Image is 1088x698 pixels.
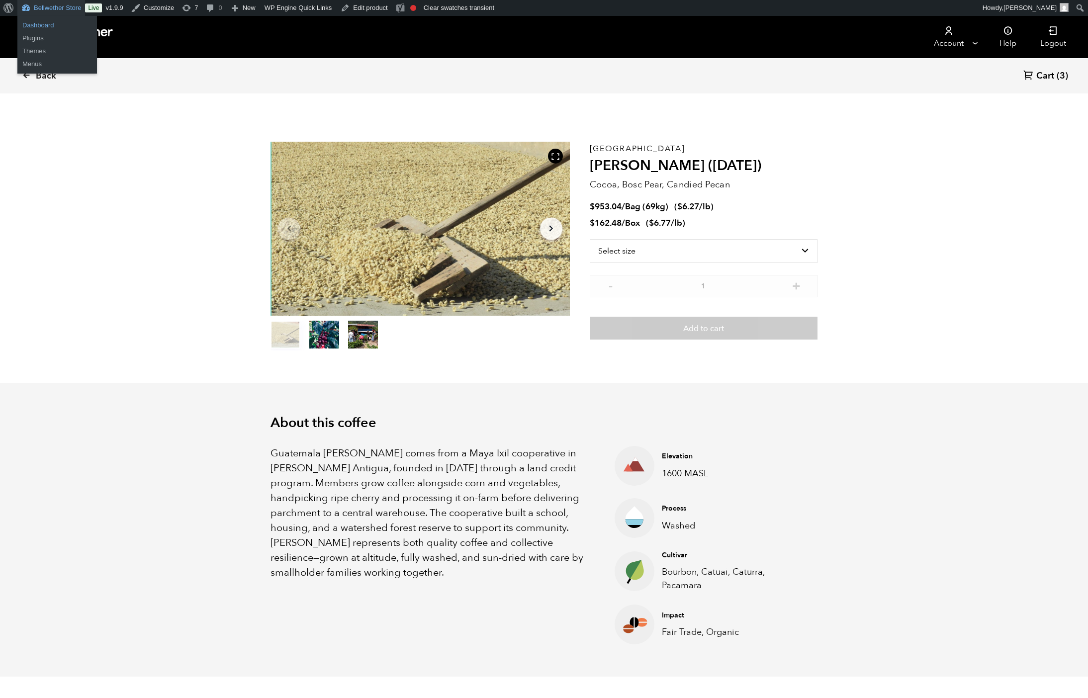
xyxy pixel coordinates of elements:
ul: Bellwether Store [17,16,97,48]
p: Washed [662,519,799,532]
span: ( ) [674,201,714,212]
a: Menus [17,58,97,71]
bdi: 6.27 [677,201,699,212]
span: $ [590,201,595,212]
span: /lb [671,217,682,229]
span: (3) [1057,70,1068,82]
a: Live [85,3,102,12]
h4: Process [662,504,799,514]
p: Guatemala [PERSON_NAME] comes from a Maya Ixil cooperative in [PERSON_NAME] Antigua, founded in [... [271,446,590,580]
span: / [622,201,625,212]
p: Cocoa, Bosc Pear, Candied Pecan [590,178,817,191]
button: Add to cart [590,317,817,340]
h4: Elevation [662,451,799,461]
bdi: 953.04 [590,201,622,212]
bdi: 6.77 [649,217,671,229]
h4: Cultivar [662,550,799,560]
span: Back [36,70,56,82]
span: ( ) [646,217,685,229]
p: Fair Trade, Organic [662,625,799,639]
h2: [PERSON_NAME] ([DATE]) [590,158,817,174]
ul: Bellwether Store [17,42,97,74]
p: 1600 MASL [662,467,799,480]
h4: Impact [662,611,799,620]
span: /lb [699,201,711,212]
span: $ [590,217,595,229]
h2: About this coffee [271,415,817,431]
button: - [605,280,617,290]
div: Focus keyphrase not set [410,5,416,11]
button: + [790,280,803,290]
a: Dashboard [17,19,97,32]
span: Cart [1036,70,1054,82]
a: Account [918,16,979,58]
span: / [622,217,625,229]
bdi: 162.48 [590,217,622,229]
span: $ [649,217,654,229]
a: Themes [17,45,97,58]
p: Bourbon, Catuai, Caturra, Pacamara [662,565,799,592]
span: Bag (69kg) [625,201,668,212]
span: $ [677,201,682,212]
a: Logout [1028,16,1078,58]
span: [PERSON_NAME] [1003,4,1057,11]
a: Plugins [17,32,97,45]
a: Cart (3) [1023,70,1068,83]
span: Box [625,217,640,229]
a: Help [988,16,1028,58]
